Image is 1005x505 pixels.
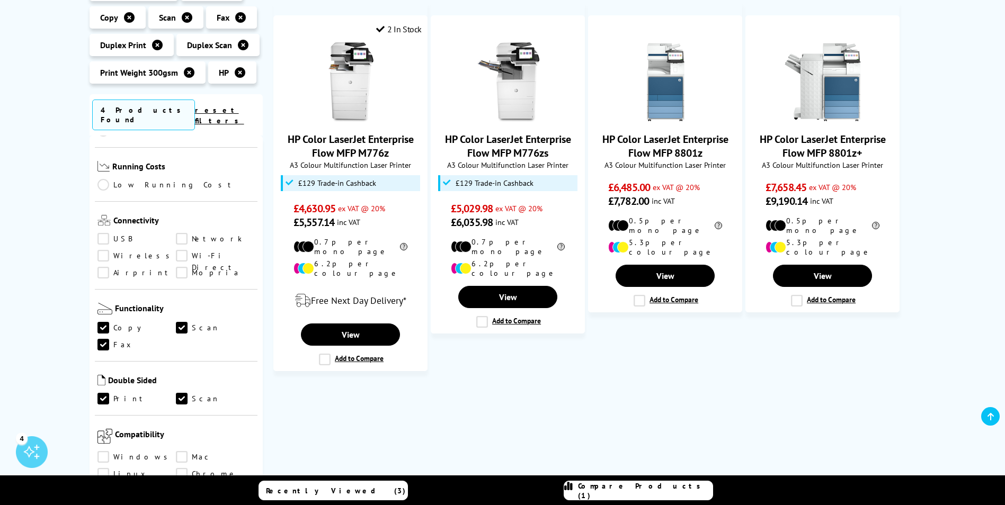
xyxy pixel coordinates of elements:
a: HP Color LaserJet Enterprise Flow MFP 8801z [626,113,705,124]
label: Add to Compare [319,354,384,365]
a: View [773,265,871,287]
img: Compatibility [97,429,112,444]
span: £7,658.45 [766,181,806,194]
a: Compare Products (1) [564,481,713,500]
span: A3 Colour Multifunction Laser Printer [751,160,894,170]
span: ex VAT @ 20% [809,182,856,192]
a: Low Running Cost [97,179,255,191]
span: £7,782.00 [608,194,649,208]
div: modal_delivery [279,286,422,315]
label: Add to Compare [476,316,541,328]
span: inc VAT [337,217,360,227]
span: A3 Colour Multifunction Laser Printer [437,160,579,170]
a: Recently Viewed (3) [259,481,408,500]
a: Network [176,233,255,245]
a: View [301,323,399,346]
a: HP Color LaserJet Enterprise Flow MFP 8801z [602,132,728,160]
a: HP Color LaserJet Enterprise Flow MFP 8801z+ [760,132,886,160]
li: 6.2p per colour page [294,259,407,278]
a: Scan [176,393,255,404]
span: £4,630.95 [294,202,335,215]
li: 0.7p per mono page [294,237,407,256]
a: reset filters [195,105,244,125]
span: £5,029.98 [451,202,493,215]
img: HP Color LaserJet Enterprise Flow MFP M776z [311,42,390,122]
span: £6,485.00 [608,181,650,194]
span: £6,035.98 [451,215,493,229]
span: £9,190.14 [766,194,807,208]
span: inc VAT [495,217,519,227]
a: View [616,265,714,287]
span: Scan [159,12,176,23]
span: Compare Products (1) [578,481,713,500]
li: 0.7p per mono page [451,237,565,256]
img: Functionality [97,303,112,314]
li: 5.3p per colour page [766,238,879,257]
a: View [458,286,557,308]
a: HP Color LaserJet Enterprise Flow MFP M776z [311,113,390,124]
span: ex VAT @ 20% [495,203,542,213]
a: Mopria [176,267,255,278]
img: Running Costs [97,161,110,172]
label: Add to Compare [791,295,856,306]
span: ex VAT @ 20% [653,182,700,192]
a: Wireless [97,250,176,261]
img: HP Color LaserJet Enterprise Flow MFP 8801z [626,42,705,122]
img: HP Color LaserJet Enterprise Flow MFP M776zs [468,42,548,122]
span: Duplex Scan [187,40,232,50]
a: Windows [97,451,176,463]
a: Mac [176,451,255,463]
a: Chrome OS [176,468,255,480]
a: Copy [97,322,176,333]
li: 6.2p per colour page [451,259,565,278]
a: HP Color LaserJet Enterprise Flow MFP M776zs [445,132,571,160]
img: Double Sided [97,375,105,385]
span: 4 Products Found [92,100,195,130]
a: Linux [97,468,176,480]
span: Recently Viewed (3) [266,486,406,495]
a: Scan [176,322,255,333]
span: inc VAT [652,196,675,206]
div: 2 In Stock [376,24,422,34]
span: HP [219,67,229,78]
span: Functionality [115,303,255,317]
span: Duplex Print [100,40,146,50]
span: inc VAT [810,196,833,206]
a: USB [97,233,176,245]
a: Fax [97,339,176,350]
a: Airprint [97,267,176,278]
span: Fax [217,12,229,23]
a: Wi-Fi Direct [176,250,255,261]
span: ex VAT @ 20% [338,203,385,213]
span: Compatibility [115,429,255,446]
span: £129 Trade-in Cashback [298,179,376,187]
li: 0.5p per mono page [766,216,879,235]
a: Print [97,393,176,404]
span: £129 Trade-in Cashback [456,179,533,187]
li: 5.3p per colour page [608,238,722,257]
a: HP Color LaserJet Enterprise Flow MFP 8801z+ [783,113,862,124]
a: HP Color LaserJet Enterprise Flow MFP M776z [288,132,414,160]
span: A3 Colour Multifunction Laser Printer [279,160,422,170]
li: 0.5p per mono page [608,216,722,235]
span: Copy [100,12,118,23]
span: Print Weight 300gsm [100,67,178,78]
span: Running Costs [112,161,255,174]
label: Add to Compare [634,295,698,306]
span: A3 Colour Multifunction Laser Printer [594,160,736,170]
a: HP Color LaserJet Enterprise Flow MFP M776zs [468,113,548,124]
span: Connectivity [113,215,255,228]
img: Connectivity [97,215,111,226]
span: £5,557.14 [294,215,334,229]
img: HP Color LaserJet Enterprise Flow MFP 8801z+ [783,42,862,122]
span: Double Sided [108,375,255,387]
div: 4 [16,432,28,444]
